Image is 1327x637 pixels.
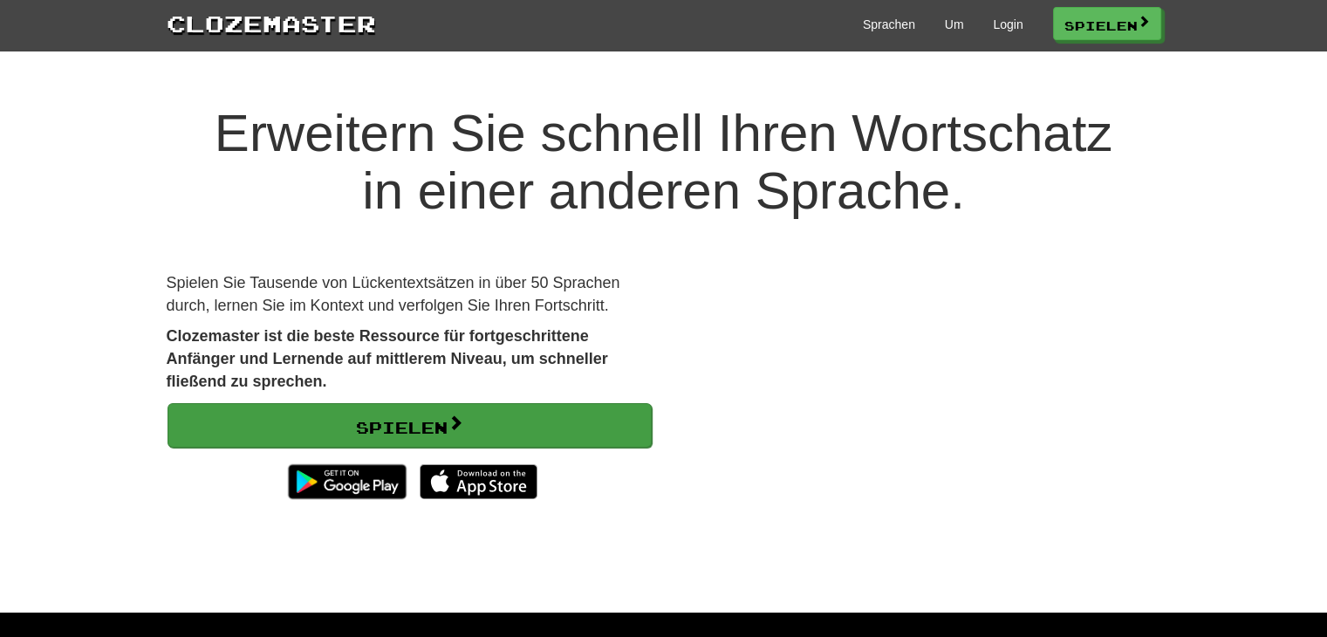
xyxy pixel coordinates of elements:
font: Spielen [356,418,448,437]
font: Erweitern Sie schnell Ihren Wortschatz [215,104,1112,162]
img: Download_on_the_App_Store_Badge_US-UK_135x40-25178aeef6eb6b83b96f5f2d004eda3bffbb37122de64afbaef7... [420,464,537,499]
a: Spielen [1053,7,1161,40]
a: Um [945,16,964,33]
font: Spielen Sie Tausende von Lückentextsätzen in über 50 Sprachen durch, lernen Sie im Kontext und ve... [167,274,620,314]
font: Sprachen [863,17,915,31]
font: Spielen [1064,17,1138,32]
font: Login [993,17,1023,31]
a: Clozemaster [167,7,376,39]
img: Holen Sie es sich auf Google Play [279,455,414,508]
font: Clozemaster ist die beste Ressource für fortgeschrittene Anfänger und Lernende auf mittlerem Nive... [167,327,608,389]
font: Um [945,17,964,31]
a: Spielen [168,403,652,449]
a: Sprachen [863,16,915,33]
font: Clozemaster [167,10,376,37]
a: Login [993,16,1023,33]
font: in einer anderen Sprache. [362,161,964,220]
